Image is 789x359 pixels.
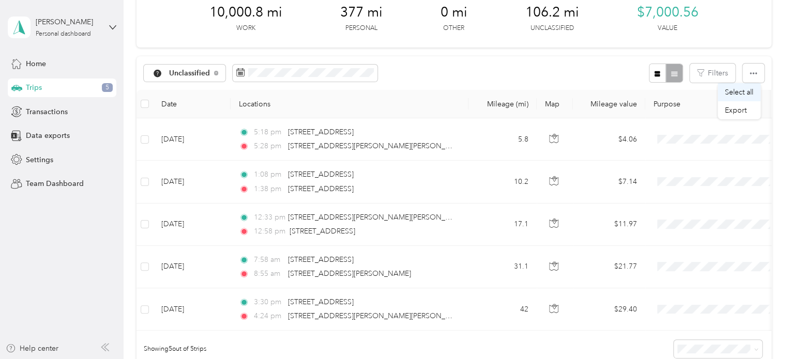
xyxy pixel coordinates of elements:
span: [STREET_ADDRESS] [288,184,354,193]
span: 377 mi [340,4,383,21]
button: Filters [690,64,735,83]
span: 5:28 pm [253,141,283,152]
span: 106.2 mi [525,4,579,21]
p: Other [443,24,464,33]
span: 5:18 pm [253,127,283,138]
span: 10,000.8 mi [209,4,282,21]
div: Personal dashboard [36,31,91,37]
td: [DATE] [153,204,231,246]
span: Transactions [26,106,68,117]
th: Mileage (mi) [468,90,537,118]
span: Team Dashboard [26,178,84,189]
span: [STREET_ADDRESS] [290,227,355,236]
span: 4:24 pm [253,310,283,322]
span: 5 [102,83,113,92]
td: 5.8 [468,118,537,161]
td: $29.40 [573,288,645,331]
span: [STREET_ADDRESS] [288,255,354,264]
td: $4.06 [573,118,645,161]
th: Mileage value [573,90,645,118]
span: [STREET_ADDRESS] [288,298,354,306]
td: [DATE] [153,161,231,203]
span: 7:58 am [253,254,283,266]
th: Map [537,90,573,118]
span: 12:58 pm [253,226,285,237]
span: Unclassified [169,70,210,77]
span: [STREET_ADDRESS][PERSON_NAME][PERSON_NAME] [288,311,468,320]
span: Home [26,58,46,69]
span: [STREET_ADDRESS] [288,170,354,179]
td: 42 [468,288,537,331]
span: 12:33 pm [253,212,283,223]
p: Unclassified [530,24,574,33]
td: 10.2 [468,161,537,203]
td: 31.1 [468,246,537,288]
th: Date [153,90,231,118]
span: Select all [725,88,753,97]
td: $11.97 [573,204,645,246]
td: [DATE] [153,288,231,331]
span: [STREET_ADDRESS][PERSON_NAME][PERSON_NAME] [288,213,468,222]
div: [PERSON_NAME] [36,17,100,27]
button: Help center [6,343,58,354]
span: [STREET_ADDRESS][PERSON_NAME] [288,269,411,278]
td: 17.1 [468,204,537,246]
span: 1:38 pm [253,183,283,195]
span: 8:55 am [253,268,283,279]
span: [STREET_ADDRESS] [288,128,354,136]
span: Showing 5 out of 5 trips [136,345,206,354]
p: Personal [345,24,377,33]
span: Trips [26,82,42,93]
span: Data exports [26,130,70,141]
td: $21.77 [573,246,645,288]
th: Locations [231,90,468,118]
p: Value [658,24,677,33]
iframe: Everlance-gr Chat Button Frame [731,301,789,359]
span: 1:08 pm [253,169,283,180]
td: $7.14 [573,161,645,203]
td: [DATE] [153,246,231,288]
span: [STREET_ADDRESS][PERSON_NAME][PERSON_NAME] [288,142,468,150]
span: $7,000.56 [637,4,699,21]
span: Settings [26,154,53,165]
span: 0 mi [441,4,467,21]
p: Work [236,24,255,33]
span: 3:30 pm [253,296,283,308]
span: Export [725,106,747,115]
td: [DATE] [153,118,231,161]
